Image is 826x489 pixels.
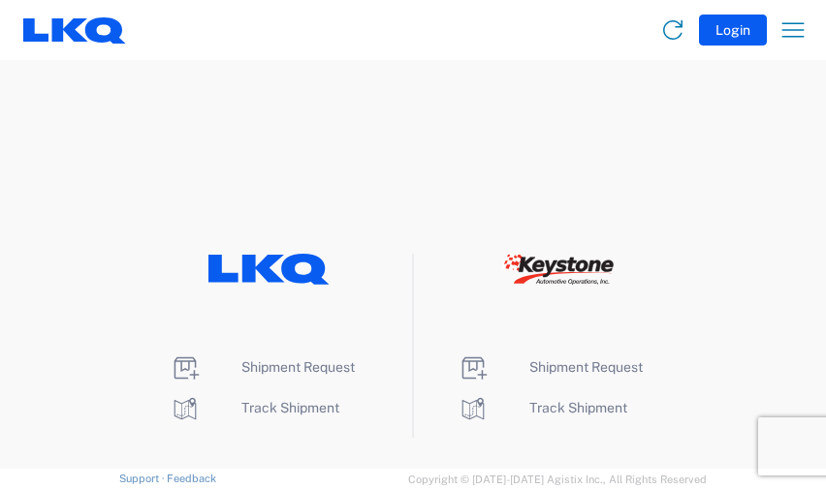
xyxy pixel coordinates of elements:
a: Track Shipment [458,400,627,415]
span: Track Shipment [529,400,627,415]
a: Shipment Request [170,359,355,375]
a: Support [119,473,168,484]
span: Track Shipment [241,400,339,415]
a: Track Shipment [170,400,339,415]
a: Shipment Request [458,359,643,375]
a: Feedback [167,473,216,484]
span: Shipment Request [529,359,643,375]
button: Login [699,15,767,46]
span: Copyright © [DATE]-[DATE] Agistix Inc., All Rights Reserved [408,471,707,488]
span: Shipment Request [241,359,355,375]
